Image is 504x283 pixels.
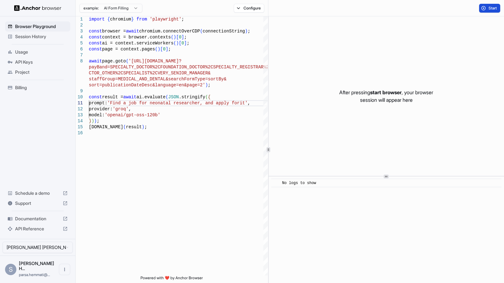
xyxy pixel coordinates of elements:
[89,95,102,100] span: const
[123,124,126,130] span: (
[370,89,402,95] span: start browser
[142,124,144,130] span: )
[15,69,68,75] span: Project
[245,29,248,34] span: )
[5,21,70,32] div: Browser Playground
[89,83,205,88] span: sort=publicationDateDesc&language=en&page=2'
[489,6,497,11] span: Start
[76,52,83,58] div: 7
[15,190,60,196] span: Schedule a demo
[205,83,208,88] span: )
[15,226,60,232] span: API Reference
[89,124,123,130] span: [DOMAIN_NAME]
[140,275,203,283] span: Powered with ❤️ by Anchor Browser
[240,101,248,106] span: it'
[157,47,160,52] span: )
[339,89,433,104] p: After pressing , your browser session will appear here
[76,94,83,100] div: 10
[15,23,68,30] span: Browser Playground
[89,29,102,34] span: const
[5,198,70,208] div: Support
[19,272,50,277] span: parsa.hemmati@gmail.com
[176,41,179,46] span: )
[5,67,70,77] div: Project
[113,107,129,112] span: 'groq'
[129,107,131,112] span: ,
[205,95,208,100] span: (
[76,100,83,106] div: 11
[15,49,68,55] span: Usage
[155,47,157,52] span: (
[274,180,278,186] span: ​
[221,65,277,70] span: CIALTY_REGISTRAR%2CDO
[15,216,60,222] span: Documentation
[200,29,203,34] span: (
[94,118,97,124] span: )
[89,107,113,112] span: provider:
[76,40,83,46] div: 5
[89,77,221,82] span: staffGroup=MEDICAL_AND_DENTAL&searchFormType=sortB
[89,59,102,64] span: await
[166,47,168,52] span: ]
[168,47,171,52] span: ;
[76,34,83,40] div: 4
[15,59,68,65] span: API Keys
[131,17,134,22] span: }
[174,35,176,40] span: )
[5,47,70,57] div: Usage
[184,41,186,46] span: ]
[166,95,168,100] span: (
[181,41,184,46] span: 0
[144,124,147,130] span: ;
[97,118,99,124] span: ;
[15,84,68,91] span: Billing
[83,6,99,11] span: example:
[126,59,129,64] span: (
[89,35,102,40] span: const
[76,106,83,112] div: 12
[163,47,165,52] span: 0
[59,264,70,275] button: Open menu
[102,35,171,40] span: context = browser.contexts
[171,35,173,40] span: (
[76,124,83,130] div: 15
[76,88,83,94] div: 9
[479,4,500,13] button: Start
[5,83,70,93] div: Billing
[150,17,181,22] span: 'playwright'
[179,95,205,100] span: .stringify
[102,95,123,100] span: result =
[203,29,245,34] span: connectionString
[76,16,83,22] div: 1
[76,46,83,52] div: 6
[15,33,68,40] span: Session History
[89,17,105,22] span: import
[208,83,210,88] span: ;
[110,17,131,22] span: chromium
[179,35,181,40] span: 0
[181,17,184,22] span: ;
[76,28,83,34] div: 3
[168,95,179,100] span: JSON
[139,29,200,34] span: chromium.connectOverCDP
[248,29,250,34] span: ;
[136,95,165,100] span: ai.evaluate
[19,261,54,271] span: Seyed Parsa Hemmati Hosseini
[107,17,110,22] span: {
[102,47,155,52] span: page = context.pages
[102,59,126,64] span: page.goto
[5,188,70,198] div: Schedule a demo
[5,264,16,275] div: S
[5,32,70,42] div: Session History
[208,95,210,100] span: {
[126,124,142,130] span: result
[221,77,226,82] span: y&
[181,35,184,40] span: ]
[89,41,102,46] span: const
[184,35,186,40] span: ;
[123,95,136,100] span: await
[89,113,105,118] span: model:
[126,29,139,34] span: await
[282,181,316,185] span: No logs to show
[160,47,163,52] span: [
